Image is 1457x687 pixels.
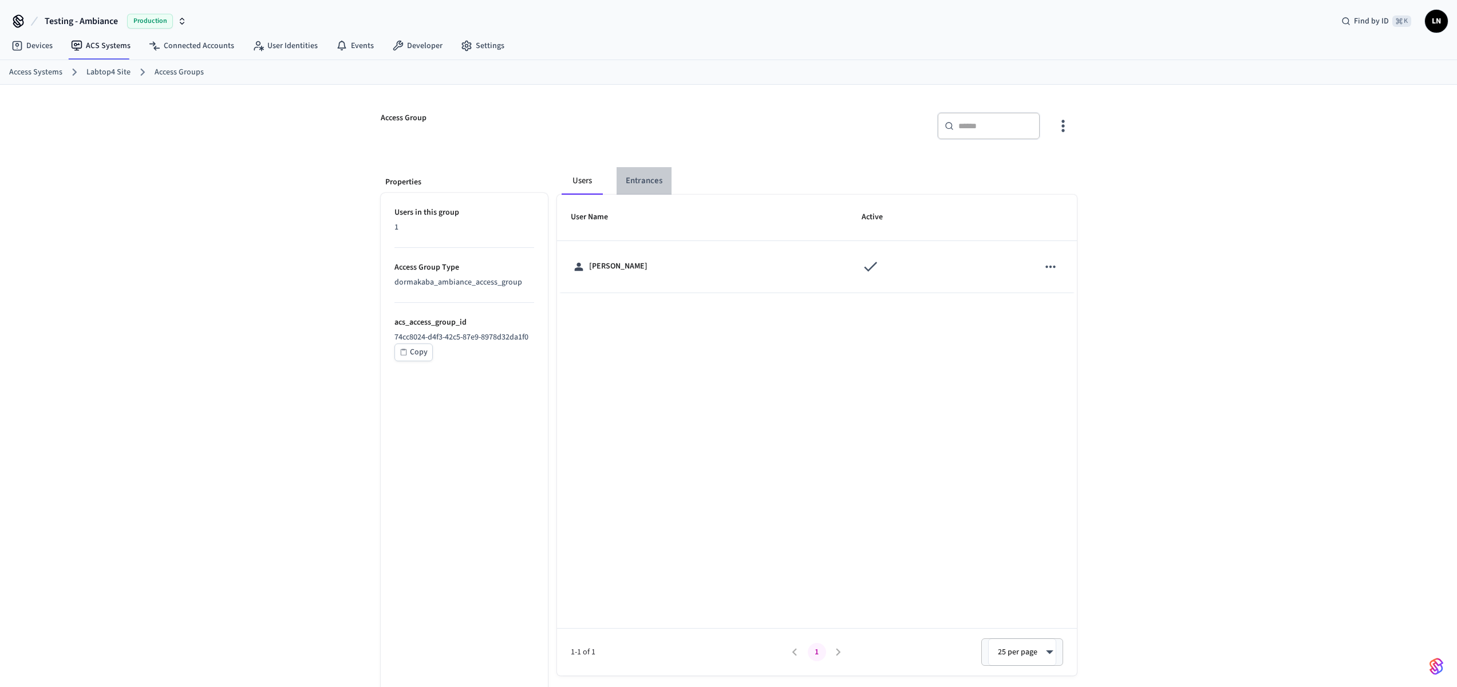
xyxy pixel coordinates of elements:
[1425,10,1448,33] button: LN
[394,222,534,234] div: 1
[394,262,534,274] p: Access Group Type
[86,66,131,78] a: Labtop4 Site
[9,66,62,78] a: Access Systems
[394,207,534,219] p: Users in this group
[127,14,173,29] span: Production
[808,643,826,661] button: page 1
[2,35,62,56] a: Devices
[1332,11,1420,31] div: Find by ID⌘ K
[243,35,327,56] a: User Identities
[571,208,623,226] span: User Name
[562,167,603,195] button: Users
[45,14,118,28] span: Testing - Ambiance
[394,277,534,289] div: dormakaba_ambiance_access_group
[327,35,383,56] a: Events
[385,176,543,188] p: Properties
[381,112,722,127] p: Access Group
[383,35,452,56] a: Developer
[394,331,534,343] p: 74cc8024-d4f3-42c5-87e9-8978d32da1f0
[140,35,243,56] a: Connected Accounts
[1426,11,1447,31] span: LN
[155,66,204,78] a: Access Groups
[862,208,898,226] span: Active
[617,167,672,195] button: Entrances
[988,638,1056,666] div: 25 per page
[557,195,1077,293] table: sticky table
[1430,657,1443,676] img: SeamLogoGradient.69752ec5.svg
[410,345,428,360] div: Copy
[571,646,784,658] span: 1-1 of 1
[394,317,534,329] p: acs_access_group_id
[1354,15,1389,27] span: Find by ID
[452,35,514,56] a: Settings
[589,260,647,273] p: [PERSON_NAME]
[62,35,140,56] a: ACS Systems
[394,343,433,361] button: Copy
[784,643,850,661] nav: pagination navigation
[1392,15,1411,27] span: ⌘ K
